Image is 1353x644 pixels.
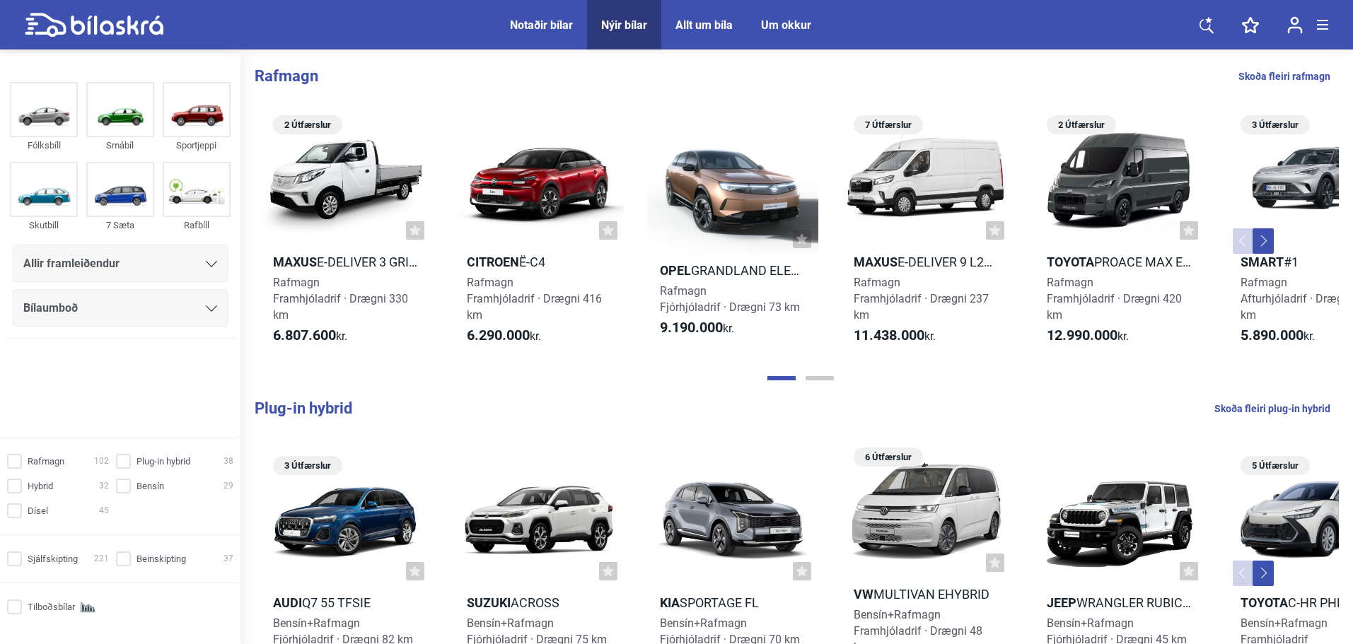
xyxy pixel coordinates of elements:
[647,110,818,357] a: OpelGrandland ElectricRafmagnFjórhjóladrif · Drægni 73 km9.190.000kr.
[1047,327,1117,344] b: 12.990.000
[163,137,231,153] div: Sportjeppi
[1047,276,1182,322] span: Rafmagn Framhjóladrif · Drægni 420 km
[454,110,625,357] a: Citroenë-C4RafmagnFramhjóladrif · Drægni 416 km6.290.000kr.
[273,327,336,344] b: 6.807.600
[137,551,186,566] span: Beinskipting
[255,399,352,417] b: Plug-in hybrid
[1233,561,1254,586] button: Previous
[1214,399,1330,418] a: Skoða fleiri plug-in hybrid
[861,115,916,134] span: 7 Útfærslur
[1241,595,1288,610] b: Toyota
[861,447,916,467] span: 6 Útfærslur
[854,327,924,344] b: 11.438.000
[255,67,318,85] b: Rafmagn
[1034,110,1205,357] a: 2 ÚtfærslurToyotaProace Max EV L3H2RafmagnFramhjóladrif · Drægni 420 km12.990.000kr.
[1253,561,1274,586] button: Next
[223,551,233,566] span: 37
[28,599,75,614] span: Tilboðsbílar
[454,595,625,611] h2: Across
[137,479,164,493] span: Bensín
[280,115,335,134] span: 2 Útfærslur
[841,254,1012,270] h2: e-Deliver 9 L2H2 9,7m3
[841,110,1012,357] a: 7 ÚtfærslurMaxuse-Deliver 9 L2H2 9,7m3RafmagnFramhjóladrif · Drægni 237 km11.438.000kr.
[23,298,78,318] span: Bílaumboð
[23,254,120,274] span: Allir framleiðendur
[660,263,691,278] b: Opel
[1248,115,1303,134] span: 3 Útfærslur
[28,454,64,469] span: Rafmagn
[28,551,78,566] span: Sjálfskipting
[86,137,154,153] div: Smábíl
[1248,456,1303,475] span: 5 Útfærslur
[601,18,647,32] a: Nýir bílar
[99,503,109,518] span: 45
[1241,327,1303,344] b: 5.890.000
[1047,595,1076,610] b: Jeep
[273,595,302,610] b: Audi
[467,327,530,344] b: 6.290.000
[647,595,818,611] h2: Sportage FL
[510,18,573,32] a: Notaðir bílar
[467,254,519,269] b: Citroen
[660,595,680,610] b: Kia
[273,327,347,344] span: kr.
[467,595,511,610] b: Suzuki
[10,137,78,153] div: Fólksbíll
[137,454,190,469] span: Plug-in hybrid
[260,110,431,357] a: 2 ÚtfærslurMaxuse-Deliver 3 grindarbíll LangurRafmagnFramhjóladrif · Drægni 330 km6.807.600kr.
[86,217,154,233] div: 7 Sæta
[675,18,733,32] a: Allt um bíla
[1233,228,1254,254] button: Previous
[647,262,818,279] h2: Grandland Electric
[854,276,989,322] span: Rafmagn Framhjóladrif · Drægni 237 km
[1241,254,1284,269] b: Smart
[854,327,936,344] span: kr.
[854,254,898,269] b: Maxus
[1287,16,1303,34] img: user-login.svg
[163,217,231,233] div: Rafbíll
[841,586,1012,602] h2: Multivan eHybrid
[660,319,723,336] b: 9.190.000
[1238,67,1330,86] a: Skoða fleiri rafmagn
[660,320,734,336] span: kr.
[10,217,78,233] div: Skutbíll
[767,376,796,380] button: Page 1
[28,479,53,493] span: Hybrid
[28,503,48,518] span: Dísel
[1047,254,1094,269] b: Toyota
[1253,228,1274,254] button: Next
[1054,115,1109,134] span: 2 Útfærslur
[454,254,625,270] h2: ë-C4
[94,454,109,469] span: 102
[1034,595,1205,611] h2: Wrangler Rubicon 4xe PHEV
[99,479,109,493] span: 32
[223,454,233,469] span: 38
[280,456,335,475] span: 3 Útfærslur
[1241,327,1315,344] span: kr.
[854,587,873,602] b: VW
[223,479,233,493] span: 29
[467,327,541,344] span: kr.
[806,376,834,380] button: Page 2
[273,254,317,269] b: Maxus
[94,551,109,566] span: 221
[467,276,602,322] span: Rafmagn Framhjóladrif · Drægni 416 km
[1047,327,1129,344] span: kr.
[273,276,408,322] span: Rafmagn Framhjóladrif · Drægni 330 km
[660,284,800,314] span: Rafmagn Fjórhjóladrif · Drægni 73 km
[1034,254,1205,270] h2: Proace Max EV L3H2
[260,595,431,611] h2: Q7 55 TFSIe
[761,18,811,32] a: Um okkur
[260,254,431,270] h2: e-Deliver 3 grindarbíll Langur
